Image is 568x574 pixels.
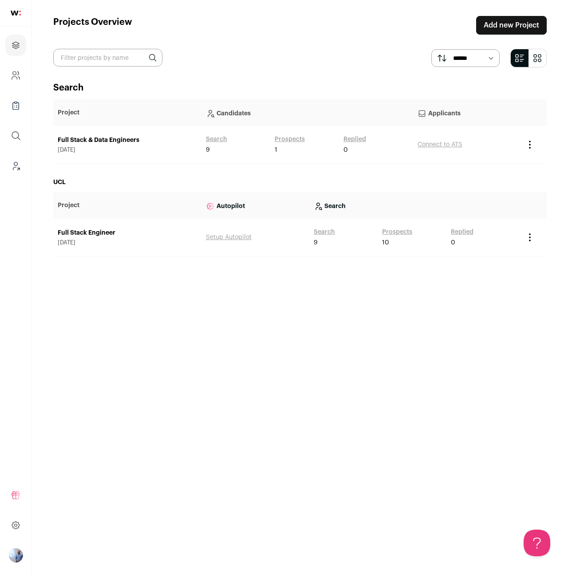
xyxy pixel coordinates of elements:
p: Candidates [206,104,409,122]
a: Full Stack & Data Engineers [58,136,197,145]
a: Replied [343,135,366,144]
p: Search [314,197,516,214]
span: 9 [206,145,210,154]
a: Leads (Backoffice) [5,155,26,177]
a: Connect to ATS [418,142,462,148]
h2: Search [53,82,547,94]
img: wellfound-shorthand-0d5821cbd27db2630d0214b213865d53afaa358527fdda9d0ea32b1df1b89c2c.svg [11,11,21,16]
p: Autopilot [206,197,305,214]
a: Search [314,228,335,236]
a: Company and ATS Settings [5,65,26,86]
a: Add new Project [476,16,547,35]
p: Project [58,201,197,210]
h2: UCL [53,178,547,187]
p: Applicants [418,104,516,122]
iframe: Toggle Customer Support [524,530,550,556]
a: Projects [5,35,26,56]
a: Search [206,135,227,144]
span: [DATE] [58,146,197,153]
span: 0 [451,238,455,247]
span: 1 [275,145,277,154]
a: Prospects [382,228,412,236]
a: Setup Autopilot [206,234,252,240]
span: [DATE] [58,239,197,246]
button: Project Actions [525,232,535,243]
img: 97332-medium_jpg [9,548,23,562]
p: Project [58,108,197,117]
button: Open dropdown [9,548,23,562]
h1: Projects Overview [53,16,132,35]
a: Full Stack Engineer [58,228,197,237]
span: 9 [314,238,318,247]
span: 0 [343,145,348,154]
a: Replied [451,228,473,236]
a: Prospects [275,135,305,144]
a: Company Lists [5,95,26,116]
input: Filter projects by name [53,49,162,67]
button: Project Actions [525,139,535,150]
span: 10 [382,238,389,247]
